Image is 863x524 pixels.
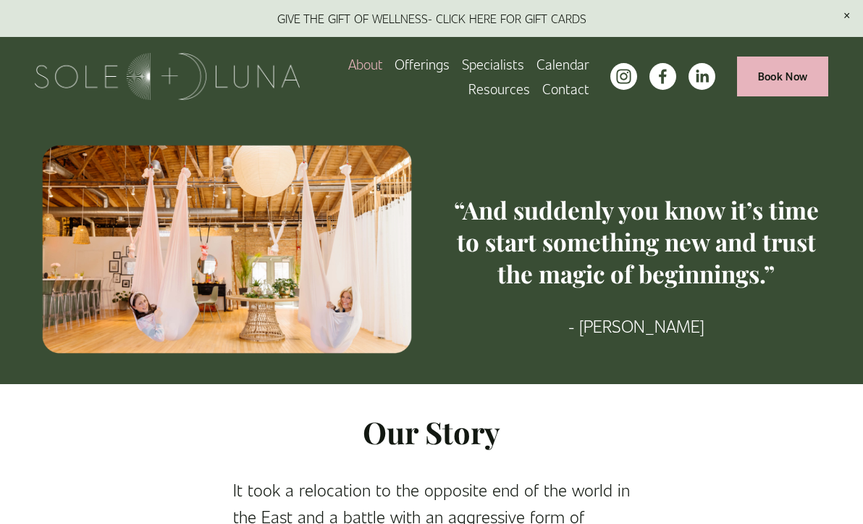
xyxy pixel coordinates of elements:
span: Offerings [395,53,450,75]
a: LinkedIn [689,63,715,90]
a: facebook-unauth [649,63,676,90]
a: About [348,51,383,76]
p: - [PERSON_NAME] [444,312,828,339]
a: instagram-unauth [610,63,637,90]
a: folder dropdown [468,76,530,101]
a: Book Now [737,57,829,96]
span: Resources [468,78,530,99]
a: Specialists [462,51,524,76]
h2: Our Story [233,412,630,452]
img: Sole + Luna [35,53,300,100]
h3: “And suddenly you know it’s time to start something new and trust the magic of beginnings.” [444,194,828,290]
a: Calendar [536,51,589,76]
a: folder dropdown [395,51,450,76]
a: Contact [542,76,589,101]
